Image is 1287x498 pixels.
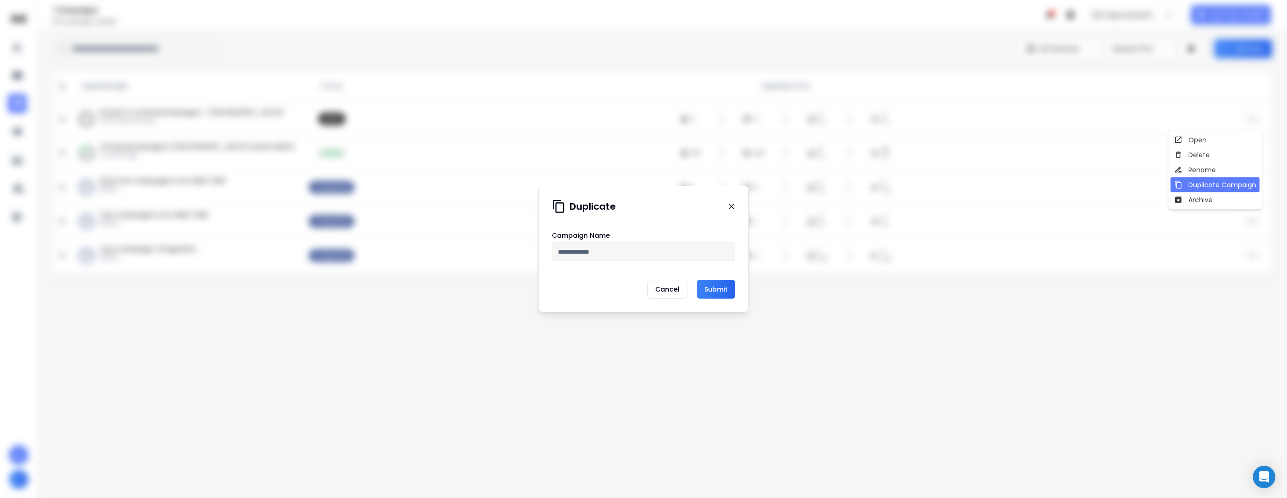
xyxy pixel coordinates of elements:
[1174,180,1256,190] div: Duplicate Campaign
[1174,135,1207,145] div: Open
[570,200,616,213] h1: Duplicate
[552,232,610,239] label: Campaign Name
[647,280,687,299] p: Cancel
[1174,165,1216,175] div: Rename
[1174,150,1210,160] div: Delete
[697,280,735,299] button: Submit
[1174,195,1213,205] div: Archive
[1253,466,1275,488] div: Open Intercom Messenger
